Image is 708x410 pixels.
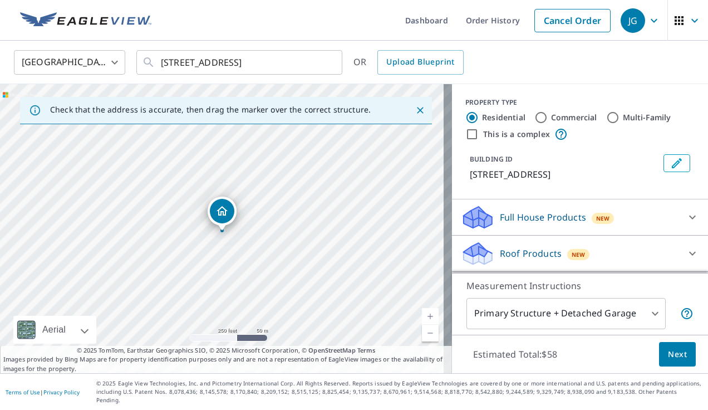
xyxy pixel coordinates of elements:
[96,379,702,404] p: © 2025 Eagle View Technologies, Inc. and Pictometry International Corp. All Rights Reserved. Repo...
[6,389,80,396] p: |
[422,308,439,325] a: Current Level 17, Zoom In
[500,211,586,224] p: Full House Products
[464,342,566,367] p: Estimated Total: $58
[466,279,694,292] p: Measurement Instructions
[482,112,525,123] label: Residential
[377,50,463,75] a: Upload Blueprint
[413,103,427,118] button: Close
[357,346,376,354] a: Terms
[621,8,645,33] div: JG
[623,112,671,123] label: Multi-Family
[50,105,371,115] p: Check that the address is accurate, then drag the marker over the correct structure.
[596,214,610,223] span: New
[386,55,454,69] span: Upload Blueprint
[663,154,690,172] button: Edit building 1
[659,342,696,367] button: Next
[551,112,597,123] label: Commercial
[39,316,69,344] div: Aerial
[20,12,151,29] img: EV Logo
[422,325,439,341] a: Current Level 17, Zoom Out
[466,298,666,329] div: Primary Structure + Detached Garage
[465,97,695,108] div: PROPERTY TYPE
[461,240,699,267] div: Roof ProductsNew
[13,316,96,344] div: Aerial
[668,348,687,362] span: Next
[208,197,237,231] div: Dropped pin, building 1, Residential property, 1529 Harvest Ln Manasquan, NJ 08736
[308,346,355,354] a: OpenStreetMap
[534,9,611,32] a: Cancel Order
[470,154,513,164] p: BUILDING ID
[483,129,550,140] label: This is a complex
[353,50,464,75] div: OR
[14,47,125,78] div: [GEOGRAPHIC_DATA]
[572,250,586,259] span: New
[6,388,40,396] a: Terms of Use
[43,388,80,396] a: Privacy Policy
[500,247,562,260] p: Roof Products
[77,346,376,355] span: © 2025 TomTom, Earthstar Geographics SIO, © 2025 Microsoft Corporation, ©
[470,168,659,181] p: [STREET_ADDRESS]
[680,307,694,320] span: Your report will include the primary structure and a detached garage if one exists.
[161,47,319,78] input: Search by address or latitude-longitude
[461,204,699,231] div: Full House ProductsNew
